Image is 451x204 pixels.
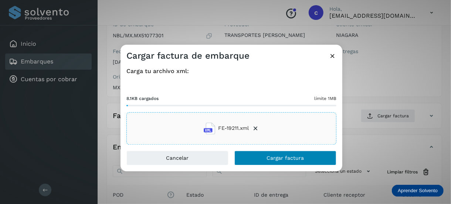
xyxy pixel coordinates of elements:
[267,155,304,160] span: Cargar factura
[392,185,444,197] div: Aprender Solvento
[314,95,336,102] span: límite 1MB
[398,188,438,194] p: Aprender Solvento
[234,151,336,165] button: Cargar factura
[126,68,336,75] h4: Carga tu archivo xml:
[166,155,189,160] span: Cancelar
[218,125,249,132] span: FE-19211.xml
[126,95,159,102] span: 8.1KB cargados
[126,151,228,165] button: Cancelar
[126,51,250,61] h3: Cargar factura de embarque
